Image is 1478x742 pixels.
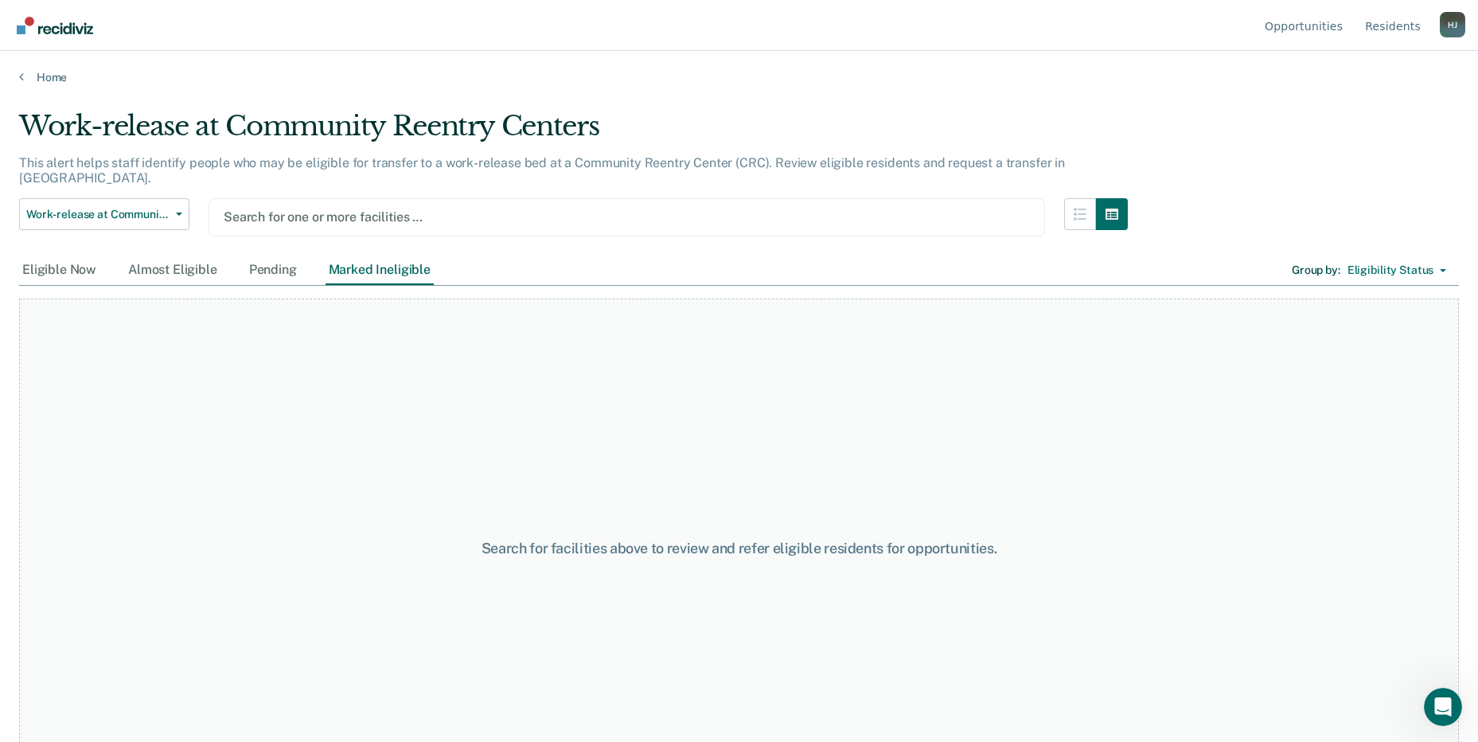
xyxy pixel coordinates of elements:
[19,256,99,285] div: Eligible Now
[1347,264,1433,277] div: Eligibility Status
[19,198,189,230] button: Work-release at Community Reentry Centers
[125,256,220,285] div: Almost Eligible
[1292,264,1340,277] div: Group by :
[1424,688,1462,726] iframe: Intercom live chat
[1440,12,1465,37] div: H J
[326,256,434,285] div: Marked Ineligible
[246,256,300,285] div: Pending
[380,540,1099,557] div: Search for facilities above to review and refer eligible residents for opportunities.
[17,17,93,34] img: Recidiviz
[19,110,1128,155] div: Work-release at Community Reentry Centers
[1340,258,1453,283] button: Eligibility Status
[26,208,170,221] span: Work-release at Community Reentry Centers
[19,155,1065,185] p: This alert helps staff identify people who may be eligible for transfer to a work-release bed at ...
[19,70,1459,84] a: Home
[1440,12,1465,37] button: Profile dropdown button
